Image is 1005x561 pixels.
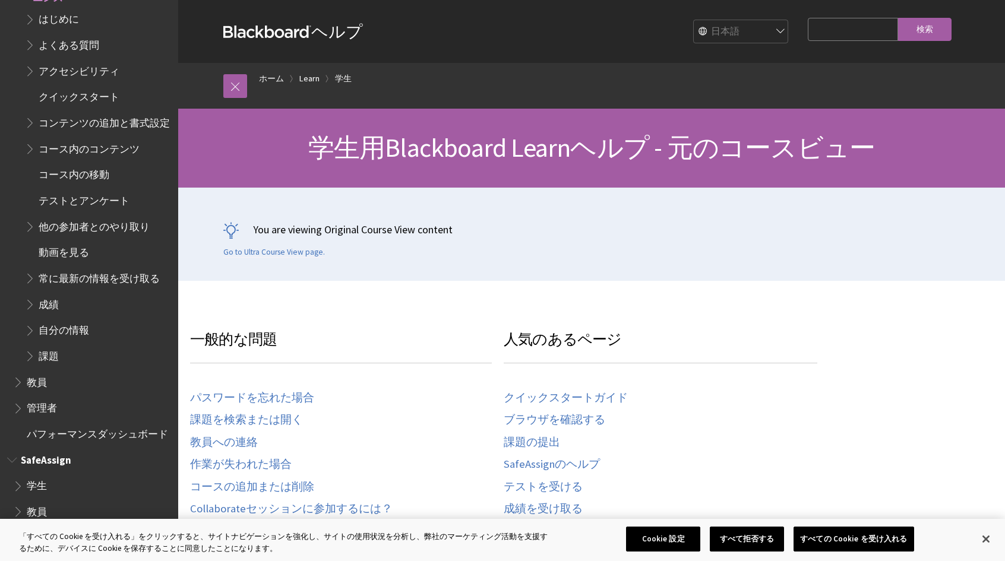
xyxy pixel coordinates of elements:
span: よくある質問 [39,35,99,51]
p: You are viewing Original Course View content [223,222,960,237]
span: 学生 [27,476,47,492]
div: 「すべての Cookie を受け入れる」をクリックすると、サイトナビゲーションを強化し、サイトの使用状況を分析し、弊社のマーケティング活動を支援するために、デバイスに Cookie を保存するこ... [19,531,553,554]
span: SafeAssign [21,450,71,466]
span: 教員 [27,372,47,388]
a: Blackboardヘルプ [223,21,363,42]
span: テストとアンケート [39,191,129,207]
select: Site Language Selector [694,20,789,44]
span: 課題 [39,346,59,362]
a: テストを受ける [504,480,583,494]
a: 教員への連絡 [190,436,258,449]
a: 課題の提出 [504,436,560,449]
a: 成績を受け取る [504,502,583,516]
span: クイックスタート [39,87,119,103]
a: クイックスタートガイド [504,391,628,405]
input: 検索 [898,18,952,41]
a: 課題を検索または開く [190,413,303,427]
a: 学生 [335,71,352,86]
nav: Book outline for Blackboard SafeAssign [7,450,171,548]
a: ブラウザを確認する [504,413,605,427]
h3: 人気のあるページ [504,328,817,363]
span: 学生用Blackboard Learnヘルプ - 元のコースビュー [308,131,876,164]
span: 動画を見る [39,243,89,259]
span: コンテンツの追加と書式設定 [39,113,170,129]
a: Go to Ultra Course View page. [223,247,325,258]
span: 自分の情報 [39,321,89,337]
span: コース内のコンテンツ [39,139,140,155]
span: 成績 [39,294,59,310]
button: Cookie 設定 [626,527,700,552]
a: 作業が失われた場合 [190,458,292,471]
a: Collaborateセッションに参加するには？ [190,502,393,516]
strong: Blackboard [223,26,311,38]
span: 他の参加者とのやり取り [39,217,150,233]
button: すべての Cookie を受け入れる [794,527,914,552]
a: パスワードを忘れた場合 [190,391,314,405]
a: コースの追加または削除 [190,480,314,494]
a: Learn [299,71,320,86]
button: すべて拒否する [710,527,784,552]
a: SafeAssignのヘルプ [504,458,600,471]
span: 教員 [27,502,47,518]
h3: 一般的な問題 [190,328,492,363]
span: コース内の移動 [39,165,109,181]
button: 閉じる [973,526,999,552]
span: パフォーマンスダッシュボード [27,424,168,440]
span: 管理者 [27,398,57,414]
span: 常に最新の情報を受け取る [39,268,160,284]
a: ホーム [259,71,284,86]
span: アクセシビリティ [39,61,119,77]
span: はじめに [39,9,79,26]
